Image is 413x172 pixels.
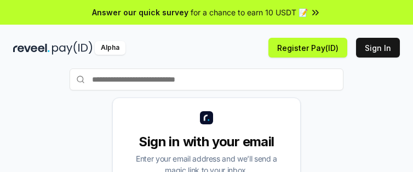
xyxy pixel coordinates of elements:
[191,7,308,18] span: for a chance to earn 10 USDT 📝
[200,111,213,124] img: logo_small
[95,41,125,55] div: Alpha
[52,41,93,55] img: pay_id
[13,41,50,55] img: reveel_dark
[92,7,188,18] span: Answer our quick survey
[126,133,287,151] div: Sign in with your email
[356,38,400,58] button: Sign In
[268,38,347,58] button: Register Pay(ID)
